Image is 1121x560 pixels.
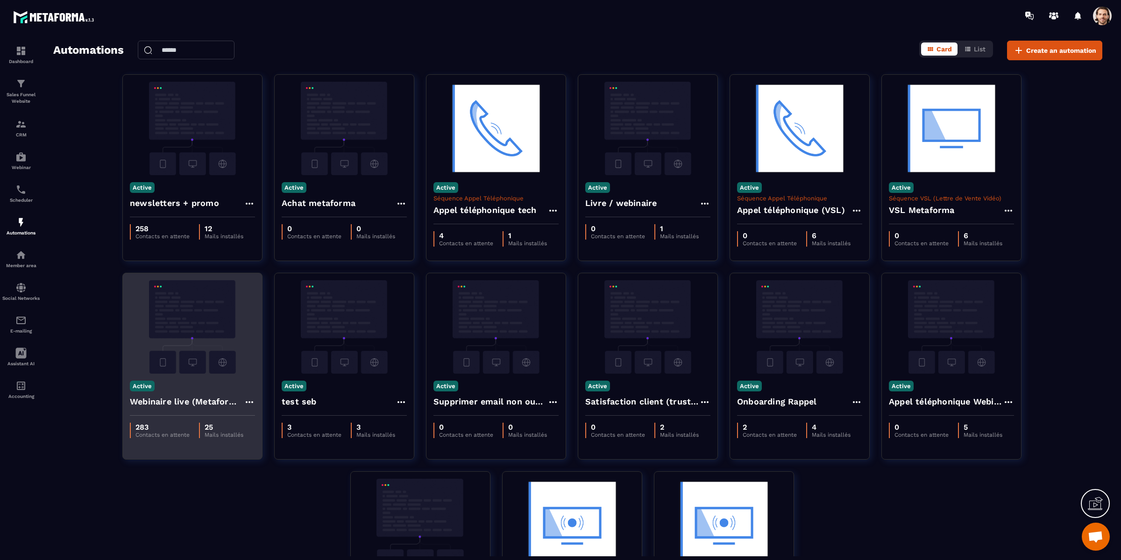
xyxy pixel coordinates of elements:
img: automation-background [282,280,407,374]
p: Contacts en attente [439,240,493,247]
div: Open chat [1082,523,1110,551]
p: Assistant AI [2,361,40,366]
h4: Appel téléphonique Webinaire live [889,395,1003,408]
p: Contacts en attente [439,432,493,438]
button: Create an automation [1007,41,1102,60]
img: automation-background [130,280,255,374]
p: Mails installés [964,432,1002,438]
a: accountantaccountantAccounting [2,373,40,406]
p: 2 [660,423,699,432]
p: 0 [743,231,797,240]
img: automation-background [130,82,255,175]
p: Contacts en attente [591,233,645,240]
p: 0 [287,224,341,233]
p: Mails installés [508,240,547,247]
p: Active [585,182,610,193]
img: accountant [15,380,27,391]
a: formationformationCRM [2,112,40,144]
p: Dashboard [2,59,40,64]
p: Contacts en attente [287,233,341,240]
p: Active [130,182,155,193]
a: automationsautomationsAutomations [2,210,40,242]
p: Mails installés [660,432,699,438]
img: automation-background [737,82,862,175]
p: Active [737,381,762,391]
p: Contacts en attente [894,240,949,247]
a: automationsautomationsWebinar [2,144,40,177]
a: schedulerschedulerScheduler [2,177,40,210]
p: 2 [743,423,797,432]
p: 283 [135,423,190,432]
a: Assistant AI [2,340,40,373]
p: 0 [894,423,949,432]
p: CRM [2,132,40,137]
p: 258 [135,224,190,233]
p: Active [737,182,762,193]
p: 0 [894,231,949,240]
p: Active [433,381,458,391]
p: Contacts en attente [894,432,949,438]
img: social-network [15,282,27,293]
h4: Webinaire live (Metaforma) [130,395,244,408]
img: automations [15,217,27,228]
a: formationformationDashboard [2,38,40,71]
img: formation [15,45,27,57]
h4: Livre / webinaire [585,197,657,210]
p: 12 [205,224,243,233]
p: Contacts en attente [591,432,645,438]
p: Member area [2,263,40,268]
p: Mails installés [508,432,547,438]
p: Contacts en attente [287,432,341,438]
h4: VSL Metaforma [889,204,955,217]
p: Webinar [2,165,40,170]
h2: Automations [53,41,124,60]
img: automation-background [737,280,862,374]
h4: test seb [282,395,317,408]
p: Mails installés [356,432,395,438]
h4: Onboarding Rappel [737,395,816,408]
p: 4 [812,423,851,432]
img: logo [13,8,97,26]
img: automation-background [585,82,710,175]
p: Active [130,381,155,391]
img: scheduler [15,184,27,195]
p: Active [889,182,914,193]
img: formation [15,78,27,89]
p: Contacts en attente [135,233,190,240]
p: Mails installés [812,432,851,438]
p: Mails installés [964,240,1002,247]
img: automation-background [433,82,559,175]
span: List [974,45,986,53]
img: formation [15,119,27,130]
button: Card [921,43,958,56]
a: automationsautomationsMember area [2,242,40,275]
img: automation-background [282,82,407,175]
p: 6 [812,231,851,240]
h4: newsletters + promo [130,197,219,210]
p: 0 [356,224,395,233]
p: Active [889,381,914,391]
p: Automations [2,230,40,235]
p: Mails installés [812,240,851,247]
p: Séquence Appel Téléphonique [737,195,862,202]
img: automations [15,249,27,261]
p: Active [282,182,306,193]
p: 1 [660,224,699,233]
p: Contacts en attente [743,240,797,247]
h4: Appel téléphonique (VSL) [737,204,845,217]
p: 4 [439,231,493,240]
p: 1 [508,231,547,240]
a: formationformationSales Funnel Website [2,71,40,112]
img: automation-background [585,280,710,374]
p: Contacts en attente [135,432,190,438]
img: automation-background [433,280,559,374]
p: 0 [591,423,645,432]
p: Active [585,381,610,391]
h4: Supprimer email non ouvert apres 60 jours [433,395,547,408]
p: Scheduler [2,198,40,203]
p: 5 [964,423,1002,432]
p: 3 [356,423,395,432]
p: Sales Funnel Website [2,92,40,105]
p: 25 [205,423,243,432]
h4: Satisfaction client (trustpilot) [585,395,699,408]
